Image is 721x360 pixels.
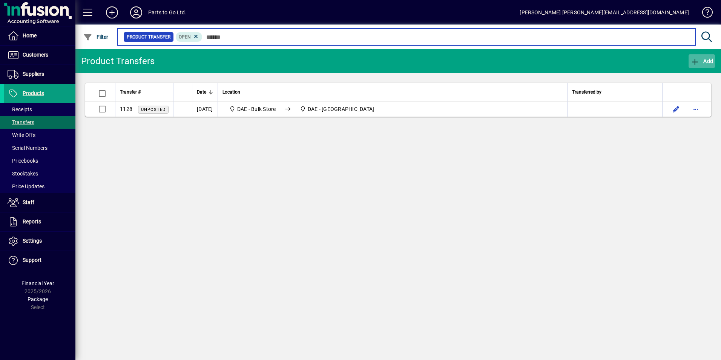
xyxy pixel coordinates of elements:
[4,26,75,45] a: Home
[28,296,48,302] span: Package
[81,30,110,44] button: Filter
[4,116,75,129] a: Transfers
[124,6,148,19] button: Profile
[520,6,689,18] div: [PERSON_NAME] [PERSON_NAME][EMAIL_ADDRESS][DOMAIN_NAME]
[83,34,109,40] span: Filter
[4,167,75,180] a: Stocktakes
[179,34,191,40] span: Open
[4,103,75,116] a: Receipts
[197,88,213,96] div: Date
[690,103,702,115] button: More options
[100,6,124,19] button: Add
[8,158,38,164] span: Pricebooks
[4,65,75,84] a: Suppliers
[8,145,48,151] span: Serial Numbers
[21,280,54,286] span: Financial Year
[572,88,658,96] div: Transferred by
[23,257,41,263] span: Support
[127,33,170,41] span: Product Transfer
[222,88,240,96] span: Location
[4,212,75,231] a: Reports
[81,55,155,67] div: Product Transfers
[8,106,32,112] span: Receipts
[4,180,75,193] a: Price Updates
[23,218,41,225] span: Reports
[197,88,206,96] span: Date
[690,58,713,64] span: Add
[670,103,682,115] button: Edit
[120,88,169,96] div: Transfer #
[4,232,75,251] a: Settings
[141,107,166,112] span: Unposted
[120,106,132,112] span: 1128
[23,238,42,244] span: Settings
[4,154,75,167] a: Pricebooks
[176,32,202,42] mat-chip: Completion Status: Open
[308,106,374,112] span: DAE - [GEOGRAPHIC_DATA]
[4,129,75,142] a: Write Offs
[4,46,75,65] a: Customers
[572,88,601,96] span: Transferred by
[23,90,44,96] span: Products
[226,105,279,114] span: DAE - Bulk Store
[8,119,34,125] span: Transfers
[4,251,75,270] a: Support
[696,2,712,26] a: Knowledge Base
[689,54,715,68] button: Add
[297,105,377,114] span: DAE - Great Barrier Island
[8,171,38,177] span: Stocktakes
[23,199,34,205] span: Staff
[120,88,141,96] span: Transfer #
[4,142,75,154] a: Serial Numbers
[4,193,75,212] a: Staff
[192,102,218,117] td: [DATE]
[148,6,187,18] div: Parts to Go Ltd.
[23,32,37,38] span: Home
[23,71,44,77] span: Suppliers
[8,183,44,189] span: Price Updates
[8,132,35,138] span: Write Offs
[237,106,276,112] span: DAE - Bulk Store
[222,88,563,96] div: Location
[23,52,48,58] span: Customers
